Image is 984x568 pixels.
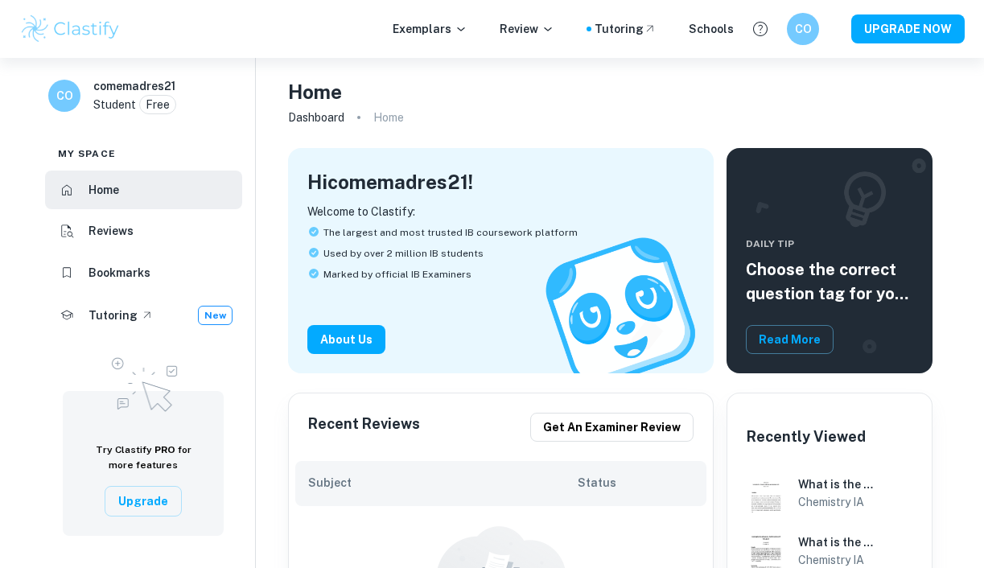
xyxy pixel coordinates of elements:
a: Bookmarks [45,253,242,292]
a: Tutoring [595,20,657,38]
button: Upgrade [105,486,182,517]
h6: Chemistry IA [798,493,877,511]
p: Student [93,96,136,113]
h5: Choose the correct question tag for your coursework [746,257,913,306]
a: Schools [689,20,734,38]
h6: Try Clastify for more features [82,442,204,473]
button: CO [787,13,819,45]
span: The largest and most trusted IB coursework platform [323,225,578,240]
h4: Home [288,77,342,106]
button: Read More [746,325,834,354]
a: Home [45,171,242,209]
img: Chemistry IA example thumbnail: What is the effect of the temperature (3 [747,474,785,512]
h6: CO [56,87,74,105]
h6: What is the effect of the temperature (30, 40, 50, 60, 70 °C) on the buffering capacity (mol/dm3)... [798,475,877,493]
button: About Us [307,325,385,354]
p: Home [373,109,404,126]
span: Daily Tip [746,237,913,251]
h6: CO [794,20,813,38]
span: My space [58,146,116,161]
h4: Hi comemadres21 ! [307,167,473,196]
a: Reviews [45,212,242,251]
button: UPGRADE NOW [851,14,965,43]
p: Welcome to Clastify: [307,203,694,220]
h6: comemadres21 [93,77,175,95]
img: Clastify logo [19,13,121,45]
p: Free [146,96,170,113]
p: Exemplars [393,20,467,38]
a: Chemistry IA example thumbnail: What is the effect of the temperature (3What is the effect of the... [740,467,919,519]
h6: What is the effect of cooking temperature (10, 25, 40, 55, 70 °C) of Ipomoea aquatica on its conc... [798,533,877,551]
span: PRO [154,444,175,455]
span: Marked by official IB Examiners [323,267,471,282]
h6: Reviews [89,222,134,240]
img: Upgrade to Pro [103,348,183,417]
span: New [199,308,232,323]
p: Review [500,20,554,38]
h6: Home [89,181,119,199]
button: Get an examiner review [530,413,694,442]
h6: Bookmarks [89,264,150,282]
h6: Recent Reviews [308,413,420,442]
a: TutoringNew [45,295,242,335]
button: Help and Feedback [747,15,774,43]
h6: Recently Viewed [747,426,866,448]
a: Dashboard [288,106,344,129]
h6: Tutoring [89,307,138,324]
span: Used by over 2 million IB students [323,246,484,261]
h6: Status [578,474,694,492]
h6: Subject [308,474,578,492]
